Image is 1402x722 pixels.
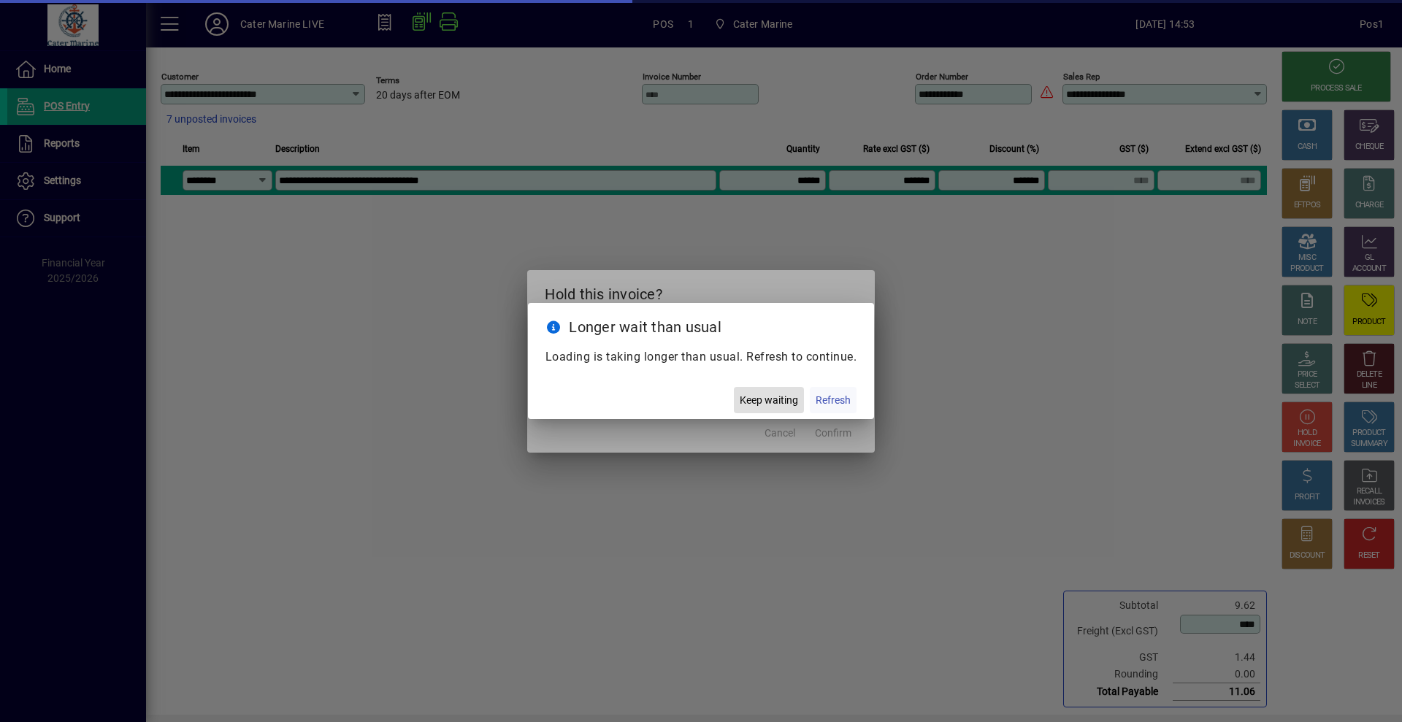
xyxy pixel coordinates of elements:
[734,387,804,413] button: Keep waiting
[810,387,857,413] button: Refresh
[545,348,857,366] p: Loading is taking longer than usual. Refresh to continue.
[816,393,851,408] span: Refresh
[740,393,798,408] span: Keep waiting
[569,318,721,336] span: Longer wait than usual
